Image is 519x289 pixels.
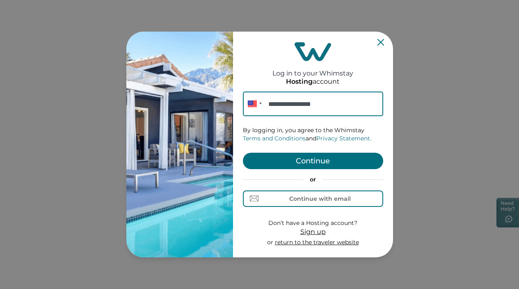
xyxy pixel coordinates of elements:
[243,176,383,184] p: or
[126,32,233,257] img: auth-banner
[377,39,384,46] button: Close
[243,126,383,142] p: By logging in, you agree to the Whimstay and
[289,195,351,202] div: Continue with email
[243,135,306,142] a: Terms and Conditions
[267,239,359,247] p: or
[243,190,383,207] button: Continue with email
[300,228,326,236] span: Sign up
[286,78,313,86] p: Hosting
[267,219,359,227] p: Don’t have a Hosting account?
[272,61,353,77] h2: Log in to your Whimstay
[243,92,264,116] div: United States: + 1
[295,42,332,61] img: login-logo
[316,135,371,142] a: Privacy Statement.
[243,153,383,169] button: Continue
[275,239,359,246] a: return to the traveler website
[286,78,340,86] p: account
